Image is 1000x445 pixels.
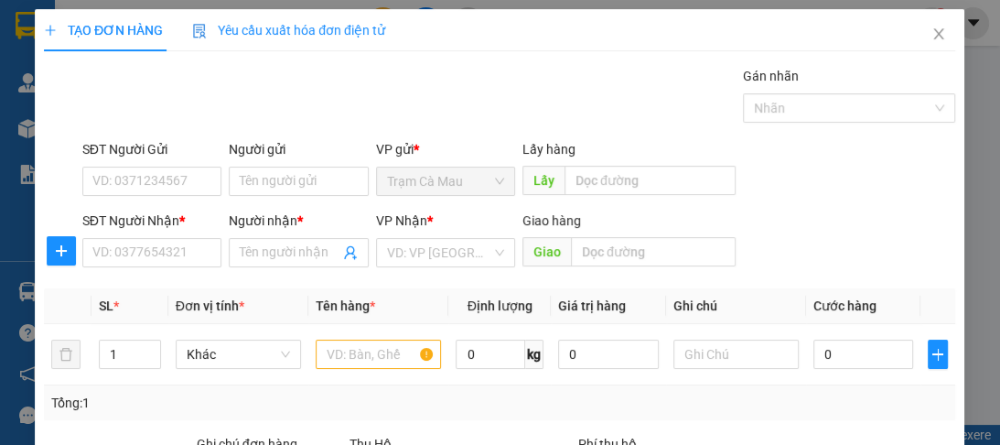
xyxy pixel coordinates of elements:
span: Tên hàng [316,298,375,313]
button: plus [929,340,949,369]
span: Cước hàng [813,298,876,313]
span: VP Nhận [376,213,427,228]
span: plus [930,347,948,362]
span: Định lượng [468,298,532,313]
span: Lấy [522,166,565,195]
span: Khác [187,341,290,368]
span: Giá trị hàng [558,298,626,313]
span: plus [48,244,75,258]
div: VP gửi [376,139,515,159]
span: plus [44,24,57,37]
button: delete [51,340,81,369]
div: Người gửi [229,139,368,159]
input: Dọc đường [565,166,736,195]
button: plus [47,236,76,266]
span: SL [99,298,113,313]
input: Ghi Chú [673,340,799,369]
button: Close [914,9,965,60]
span: Đơn vị tính [176,298,244,313]
span: Lấy hàng [522,142,575,157]
span: user-add [343,245,358,260]
span: Giao hàng [522,213,581,228]
input: 0 [558,340,659,369]
div: Tổng: 1 [51,393,388,413]
span: Trạm Cà Mau [387,168,504,195]
span: kg [525,340,543,369]
span: Giao [522,237,571,266]
th: Ghi chú [666,288,806,324]
span: TẠO ĐƠN HÀNG [44,23,163,38]
input: Dọc đường [571,237,736,266]
span: close [932,27,947,41]
div: Người nhận [229,211,368,231]
img: icon [192,24,207,38]
div: SĐT Người Nhận [82,211,221,231]
span: Yêu cầu xuất hóa đơn điện tử [192,23,385,38]
div: SĐT Người Gửi [82,139,221,159]
input: VD: Bàn, Ghế [316,340,441,369]
label: Gán nhãn [743,69,799,83]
